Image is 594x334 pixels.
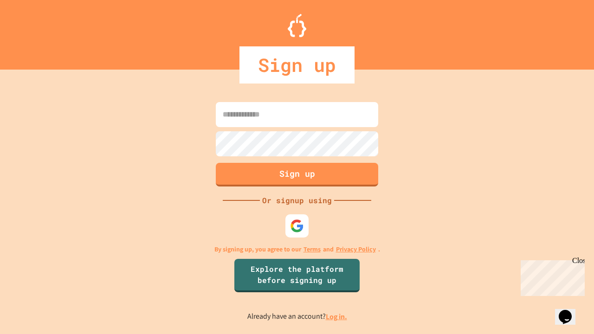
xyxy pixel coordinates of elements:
[336,244,376,254] a: Privacy Policy
[4,4,64,59] div: Chat with us now!Close
[288,14,306,37] img: Logo.svg
[247,311,347,322] p: Already have an account?
[234,259,360,292] a: Explore the platform before signing up
[517,257,585,296] iframe: chat widget
[303,244,321,254] a: Terms
[555,297,585,325] iframe: chat widget
[216,163,378,186] button: Sign up
[214,244,380,254] p: By signing up, you agree to our and .
[239,46,355,83] div: Sign up
[326,312,347,321] a: Log in.
[260,195,334,206] div: Or signup using
[290,219,304,233] img: google-icon.svg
